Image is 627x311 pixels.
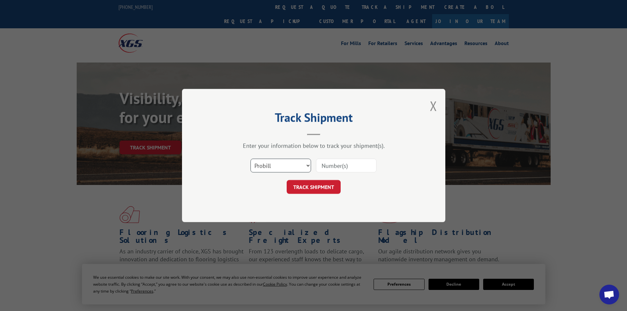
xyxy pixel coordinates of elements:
a: Open chat [599,285,619,304]
button: TRACK SHIPMENT [287,180,341,194]
button: Close modal [430,97,437,115]
div: Enter your information below to track your shipment(s). [215,142,412,149]
h2: Track Shipment [215,113,412,125]
input: Number(s) [316,159,377,172]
